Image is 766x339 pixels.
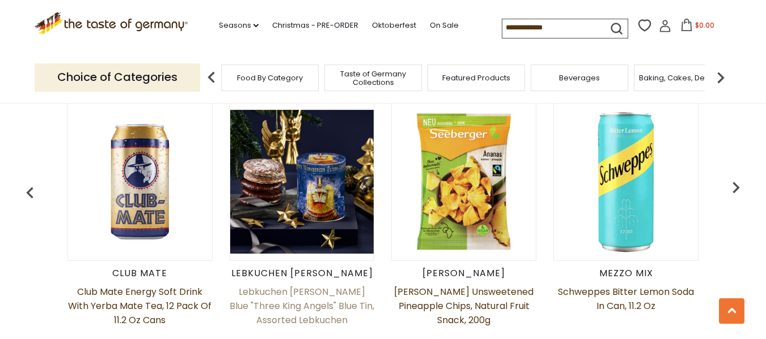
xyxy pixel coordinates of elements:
img: previous arrow [19,182,41,204]
div: Club Mate [67,268,213,279]
img: Lebkuchen Schmidt Blue [230,110,374,254]
a: Featured Products [442,74,510,82]
div: Lebkuchen [PERSON_NAME] [230,268,375,279]
div: [PERSON_NAME] [391,268,536,279]
a: Beverages [559,74,600,82]
p: Choice of Categories [35,63,200,91]
img: previous arrow [725,176,747,199]
a: Food By Category [237,74,303,82]
a: Seasons [219,19,259,32]
img: Schweppes Bitter Lemon Soda in Can, 11.2 oz [554,110,698,254]
img: next arrow [709,66,732,89]
a: Christmas - PRE-ORDER [272,19,358,32]
a: Taste of Germany Collections [328,70,418,87]
a: Baking, Cakes, Desserts [639,74,727,82]
a: Oktoberfest [372,19,416,32]
a: On Sale [430,19,459,32]
img: Club Mate Energy Soft Drink with Yerba Mate Tea, 12 pack of 11.2 oz cans [68,110,212,254]
button: $0.00 [674,19,722,36]
div: Mezzo Mix [553,268,699,279]
img: Seeberger Unsweetened Pineapple Chips, Natural Fruit Snack, 200g [392,110,536,254]
img: previous arrow [200,66,223,89]
span: $0.00 [695,20,714,30]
